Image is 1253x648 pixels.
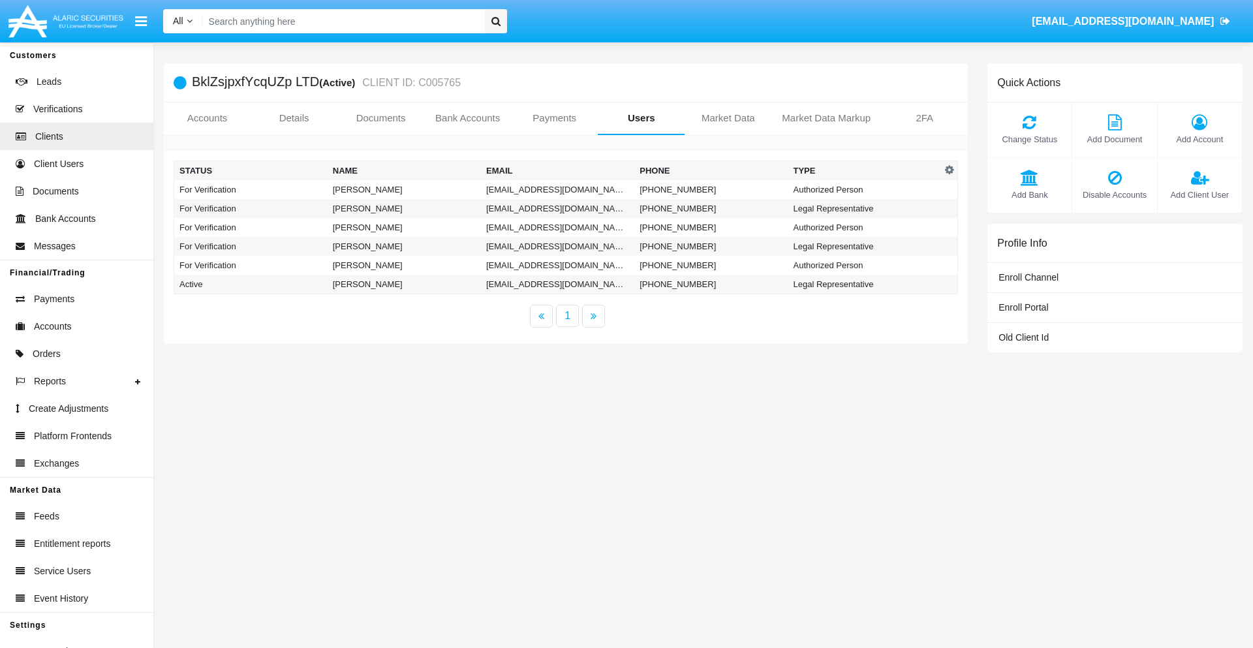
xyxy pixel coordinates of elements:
[34,292,74,306] span: Payments
[174,199,328,218] td: For Verification
[1026,3,1237,40] a: [EMAIL_ADDRESS][DOMAIN_NAME]
[337,102,424,134] a: Documents
[511,102,598,134] a: Payments
[634,180,788,199] td: [PHONE_NUMBER]
[34,157,84,171] span: Client Users
[1164,133,1235,146] span: Add Account
[1079,189,1150,201] span: Disable Accounts
[328,161,481,181] th: Name
[174,275,328,294] td: Active
[33,102,82,116] span: Verifications
[481,180,634,199] td: [EMAIL_ADDRESS][DOMAIN_NAME]
[481,161,634,181] th: Email
[634,199,788,218] td: [PHONE_NUMBER]
[7,2,125,40] img: Logo image
[174,218,328,237] td: For Verification
[34,320,72,333] span: Accounts
[1164,189,1235,201] span: Add Client User
[634,218,788,237] td: [PHONE_NUMBER]
[34,375,66,388] span: Reports
[34,592,88,606] span: Event History
[328,237,481,256] td: [PERSON_NAME]
[997,76,1060,89] h6: Quick Actions
[251,102,337,134] a: Details
[634,161,788,181] th: Phone
[202,9,480,33] input: Search
[174,256,328,275] td: For Verification
[29,402,108,416] span: Create Adjustments
[997,237,1047,249] h6: Profile Info
[994,133,1065,146] span: Change Status
[192,75,461,90] h5: BklZsjpxfYcqUZp LTD
[174,161,328,181] th: Status
[319,75,359,90] div: (Active)
[481,275,634,294] td: [EMAIL_ADDRESS][DOMAIN_NAME]
[598,102,685,134] a: Users
[37,75,61,89] span: Leads
[328,180,481,199] td: [PERSON_NAME]
[634,237,788,256] td: [PHONE_NUMBER]
[34,564,91,578] span: Service Users
[34,510,59,523] span: Feeds
[788,275,942,294] td: Legal Representative
[788,256,942,275] td: Authorized Person
[998,302,1048,313] span: Enroll Portal
[481,256,634,275] td: [EMAIL_ADDRESS][DOMAIN_NAME]
[481,218,634,237] td: [EMAIL_ADDRESS][DOMAIN_NAME]
[174,180,328,199] td: For Verification
[33,185,79,198] span: Documents
[34,429,112,443] span: Platform Frontends
[998,272,1059,283] span: Enroll Channel
[994,189,1065,201] span: Add Bank
[788,199,942,218] td: Legal Representative
[424,102,511,134] a: Bank Accounts
[328,199,481,218] td: [PERSON_NAME]
[164,305,968,328] nav: paginator
[998,332,1049,343] span: Old Client Id
[35,130,63,144] span: Clients
[34,537,111,551] span: Entitlement reports
[788,218,942,237] td: Authorized Person
[788,161,942,181] th: Type
[34,239,76,253] span: Messages
[771,102,881,134] a: Market Data Markup
[481,199,634,218] td: [EMAIL_ADDRESS][DOMAIN_NAME]
[35,212,96,226] span: Bank Accounts
[788,180,942,199] td: Authorized Person
[634,275,788,294] td: [PHONE_NUMBER]
[328,256,481,275] td: [PERSON_NAME]
[34,457,79,471] span: Exchanges
[164,102,251,134] a: Accounts
[173,16,183,26] span: All
[163,14,202,28] a: All
[1079,133,1150,146] span: Add Document
[481,237,634,256] td: [EMAIL_ADDRESS][DOMAIN_NAME]
[33,347,61,361] span: Orders
[359,78,461,88] small: CLIENT ID: C005765
[328,218,481,237] td: [PERSON_NAME]
[174,237,328,256] td: For Verification
[685,102,771,134] a: Market Data
[788,237,942,256] td: Legal Representative
[881,102,968,134] a: 2FA
[1032,16,1214,27] span: [EMAIL_ADDRESS][DOMAIN_NAME]
[328,275,481,294] td: [PERSON_NAME]
[634,256,788,275] td: [PHONE_NUMBER]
